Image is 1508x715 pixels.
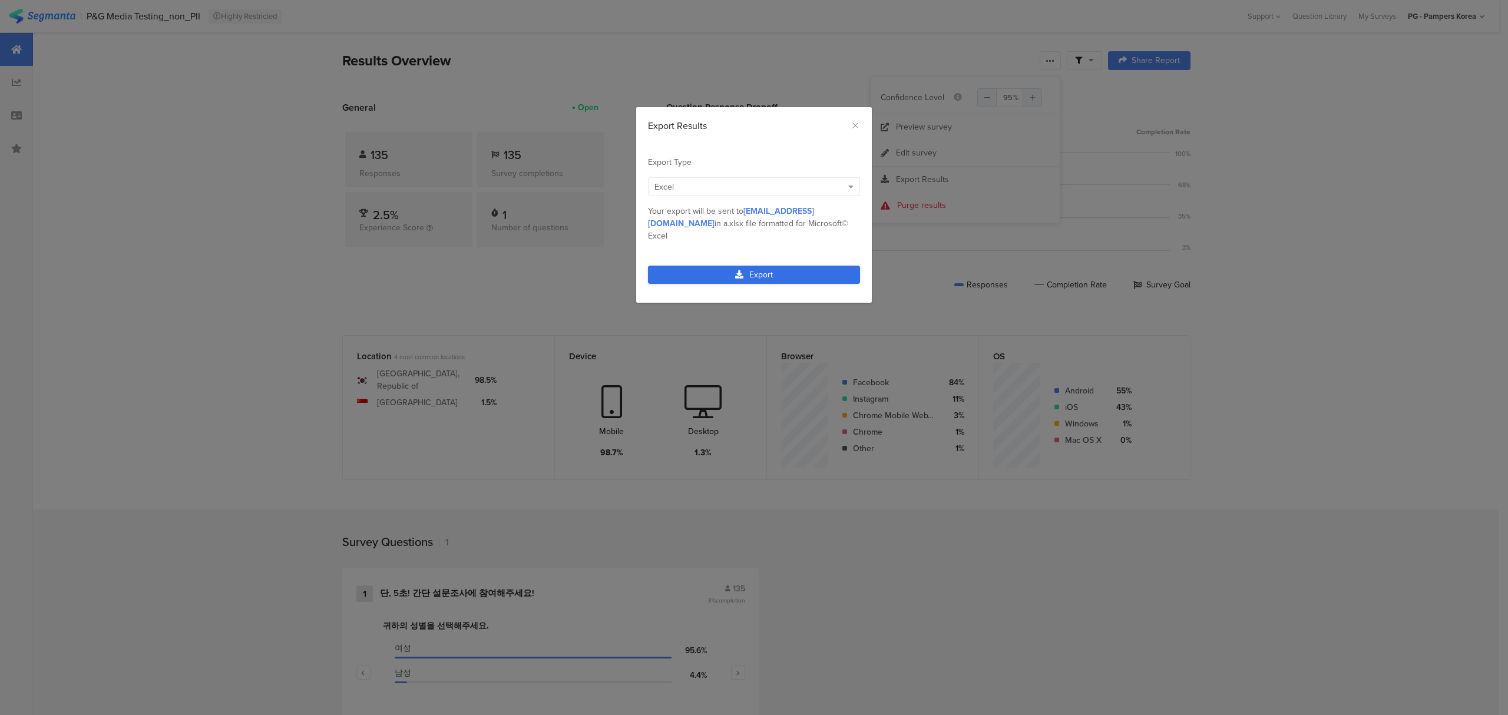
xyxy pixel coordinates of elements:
div: Export Type [648,156,860,168]
div: Your export will be sent to in a [648,205,860,242]
button: Close [851,119,860,133]
span: [EMAIL_ADDRESS][DOMAIN_NAME] [648,205,814,230]
div: dialog [636,107,872,303]
div: Export Results [648,119,860,133]
a: Export [648,266,860,284]
span: Excel [654,181,674,193]
span: .xlsx file formatted for Microsoft© Excel [648,217,848,242]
